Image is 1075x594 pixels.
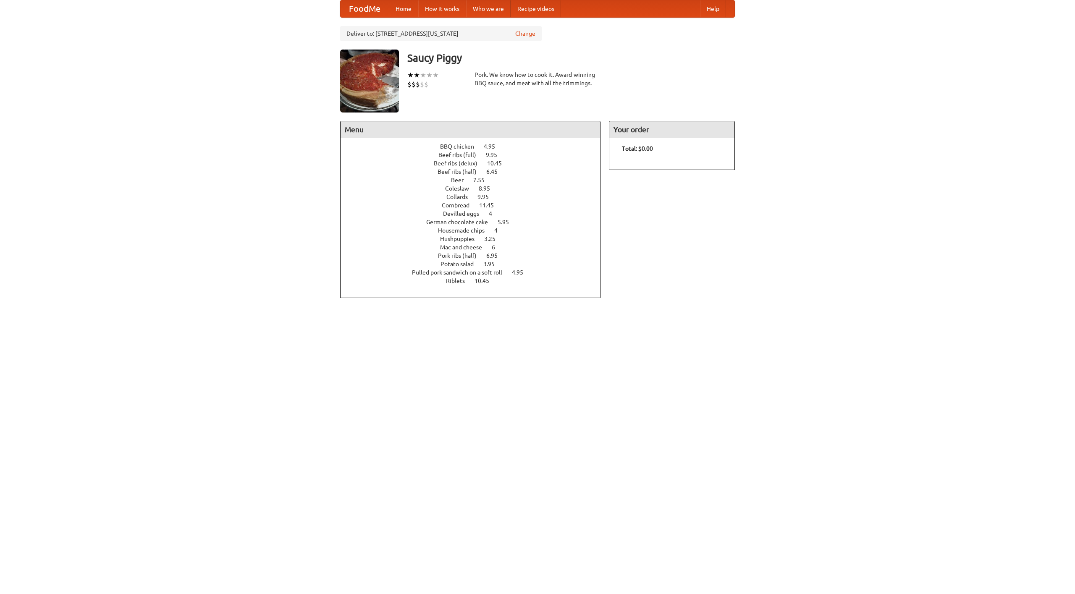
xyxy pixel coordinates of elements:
span: 10.45 [475,277,498,284]
span: Mac and cheese [440,244,490,251]
span: 9.95 [486,152,506,158]
span: Beef ribs (delux) [434,160,486,167]
span: Beef ribs (half) [438,168,485,175]
a: Coleslaw 8.95 [445,185,506,192]
a: Beef ribs (half) 6.45 [438,168,513,175]
span: 6 [492,244,503,251]
a: German chocolate cake 5.95 [426,219,524,225]
img: angular.jpg [340,50,399,113]
a: Beef ribs (delux) 10.45 [434,160,517,167]
span: Beef ribs (full) [438,152,485,158]
li: ★ [407,71,414,80]
span: Collards [446,194,476,200]
span: 6.95 [486,252,506,259]
a: How it works [418,0,466,17]
a: Recipe videos [511,0,561,17]
span: 6.45 [486,168,506,175]
h4: Your order [609,121,734,138]
span: 4.95 [512,269,532,276]
div: Pork. We know how to cook it. Award-winning BBQ sauce, and meat with all the trimmings. [475,71,600,87]
a: Mac and cheese 6 [440,244,511,251]
span: 3.95 [483,261,503,267]
a: BBQ chicken 4.95 [440,143,511,150]
li: $ [416,80,420,89]
li: $ [407,80,412,89]
span: 7.55 [473,177,493,183]
a: FoodMe [341,0,389,17]
a: Help [700,0,726,17]
span: Coleslaw [445,185,477,192]
span: German chocolate cake [426,219,496,225]
a: Pork ribs (half) 6.95 [438,252,513,259]
a: Riblets 10.45 [446,277,505,284]
span: Cornbread [442,202,478,209]
span: Hushpuppies [440,236,483,242]
li: ★ [426,71,433,80]
span: 11.45 [479,202,502,209]
span: Pork ribs (half) [438,252,485,259]
span: 10.45 [487,160,510,167]
span: Beer [451,177,472,183]
span: 3.25 [484,236,504,242]
span: 4 [494,227,506,234]
a: Collards 9.95 [446,194,504,200]
span: Housemade chips [438,227,493,234]
a: Beer 7.55 [451,177,500,183]
span: BBQ chicken [440,143,482,150]
li: ★ [433,71,439,80]
span: Potato salad [440,261,482,267]
li: $ [420,80,424,89]
li: $ [424,80,428,89]
li: ★ [420,71,426,80]
a: Hushpuppies 3.25 [440,236,511,242]
b: Total: $0.00 [622,145,653,152]
a: Beef ribs (full) 9.95 [438,152,513,158]
a: Home [389,0,418,17]
span: Riblets [446,277,473,284]
li: ★ [414,71,420,80]
a: Housemade chips 4 [438,227,513,234]
span: Devilled eggs [443,210,488,217]
a: Change [515,29,535,38]
a: Devilled eggs 4 [443,210,508,217]
span: 4 [489,210,501,217]
a: Who we are [466,0,511,17]
li: $ [412,80,416,89]
span: 9.95 [477,194,497,200]
h4: Menu [341,121,600,138]
a: Cornbread 11.45 [442,202,509,209]
a: Pulled pork sandwich on a soft roll 4.95 [412,269,539,276]
a: Potato salad 3.95 [440,261,510,267]
h3: Saucy Piggy [407,50,735,66]
div: Deliver to: [STREET_ADDRESS][US_STATE] [340,26,542,41]
span: Pulled pork sandwich on a soft roll [412,269,511,276]
span: 5.95 [498,219,517,225]
span: 4.95 [484,143,503,150]
span: 8.95 [479,185,498,192]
